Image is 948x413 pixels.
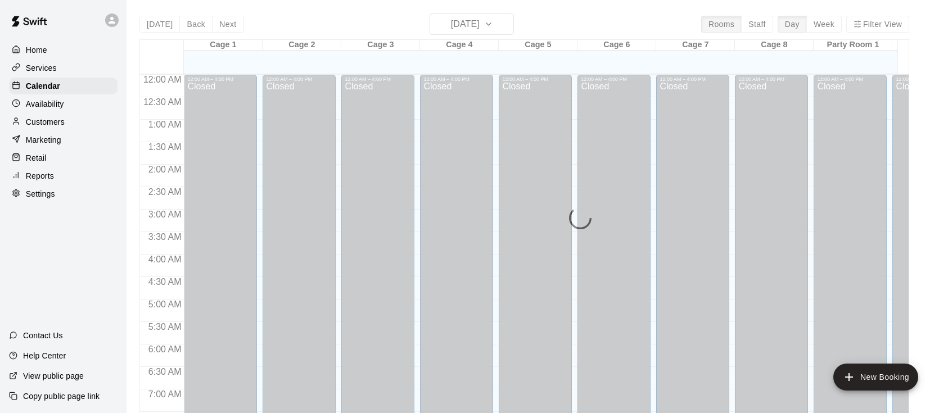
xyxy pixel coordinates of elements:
[23,350,66,361] p: Help Center
[146,367,184,376] span: 6:30 AM
[26,134,61,146] p: Marketing
[26,98,64,110] p: Availability
[146,277,184,287] span: 4:30 AM
[9,149,118,166] a: Retail
[263,40,341,51] div: Cage 2
[266,76,332,82] div: 12:00 AM – 4:00 PM
[9,42,118,58] a: Home
[146,120,184,129] span: 1:00 AM
[184,40,263,51] div: Cage 1
[146,210,184,219] span: 3:00 AM
[9,167,118,184] a: Reports
[9,96,118,112] a: Availability
[23,330,63,341] p: Contact Us
[499,40,577,51] div: Cage 5
[26,62,57,74] p: Services
[26,116,65,128] p: Customers
[146,187,184,197] span: 2:30 AM
[817,76,883,82] div: 12:00 AM – 4:00 PM
[660,76,726,82] div: 12:00 AM – 4:00 PM
[141,75,184,84] span: 12:00 AM
[9,78,118,94] a: Calendar
[9,60,118,76] a: Services
[420,40,499,51] div: Cage 4
[9,185,118,202] a: Settings
[146,142,184,152] span: 1:30 AM
[146,299,184,309] span: 5:00 AM
[656,40,735,51] div: Cage 7
[577,40,656,51] div: Cage 6
[735,40,814,51] div: Cage 8
[502,76,568,82] div: 12:00 AM – 4:00 PM
[9,131,118,148] a: Marketing
[146,389,184,399] span: 7:00 AM
[26,152,47,164] p: Retail
[9,114,118,130] a: Customers
[146,344,184,354] span: 6:00 AM
[833,364,918,391] button: add
[146,255,184,264] span: 4:00 AM
[141,97,184,107] span: 12:30 AM
[26,170,54,181] p: Reports
[26,44,47,56] p: Home
[187,76,254,82] div: 12:00 AM – 4:00 PM
[341,40,420,51] div: Cage 3
[814,40,892,51] div: Party Room 1
[581,76,647,82] div: 12:00 AM – 4:00 PM
[423,76,490,82] div: 12:00 AM – 4:00 PM
[738,76,805,82] div: 12:00 AM – 4:00 PM
[345,76,411,82] div: 12:00 AM – 4:00 PM
[26,188,55,199] p: Settings
[146,232,184,242] span: 3:30 AM
[23,370,84,382] p: View public page
[146,322,184,332] span: 5:30 AM
[26,80,60,92] p: Calendar
[146,165,184,174] span: 2:00 AM
[23,391,100,402] p: Copy public page link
